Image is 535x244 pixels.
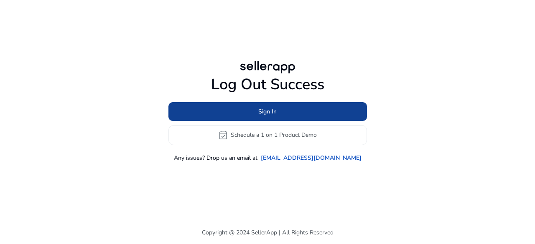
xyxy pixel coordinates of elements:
span: event_available [218,130,228,140]
a: [EMAIL_ADDRESS][DOMAIN_NAME] [261,153,362,162]
h1: Log Out Success [168,75,367,93]
span: Sign In [258,107,277,116]
button: event_availableSchedule a 1 on 1 Product Demo [168,125,367,145]
button: Sign In [168,102,367,121]
p: Any issues? Drop us an email at [174,153,257,162]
